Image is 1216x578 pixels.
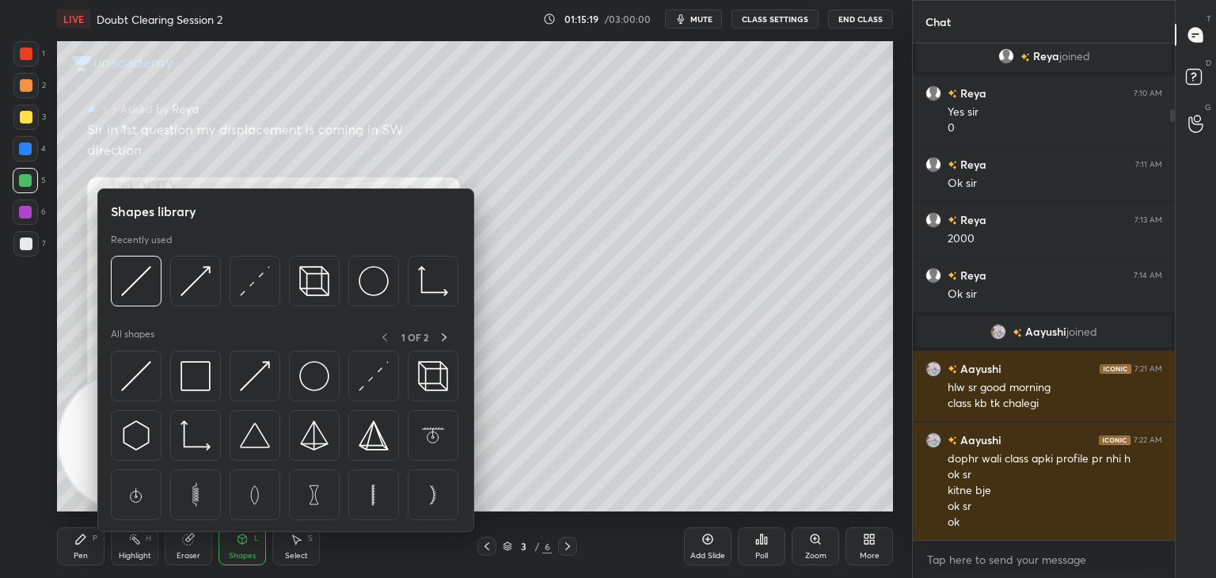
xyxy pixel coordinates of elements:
img: f489e88b83a74f9da2c2d2e2cf89f259.jpg [925,432,941,448]
img: f489e88b83a74f9da2c2d2e2cf89f259.jpg [990,324,1006,340]
p: All shapes [111,328,154,348]
span: mute [690,13,712,25]
div: Pen [74,552,88,560]
img: default.png [925,157,941,173]
div: Shapes [229,552,256,560]
button: mute [665,10,722,29]
div: 2000 [948,231,1162,247]
img: svg+xml;charset=utf-8,%3Csvg%20xmlns%3D%22http%3A%2F%2Fwww.w3.org%2F2000%2Fsvg%22%20width%3D%2265... [418,480,448,510]
p: T [1206,13,1211,25]
div: 7:10 AM [1134,89,1162,98]
img: svg+xml;charset=utf-8,%3Csvg%20xmlns%3D%22http%3A%2F%2Fwww.w3.org%2F2000%2Fsvg%22%20width%3D%2238... [240,420,270,451]
img: svg+xml;charset=utf-8,%3Csvg%20xmlns%3D%22http%3A%2F%2Fwww.w3.org%2F2000%2Fsvg%22%20width%3D%2230... [240,266,270,296]
div: More [860,552,880,560]
div: 2 [13,73,46,98]
img: svg+xml;charset=utf-8,%3Csvg%20xmlns%3D%22http%3A%2F%2Fwww.w3.org%2F2000%2Fsvg%22%20width%3D%2265... [121,480,151,510]
button: CLASS SETTINGS [731,10,819,29]
img: svg+xml;charset=utf-8,%3Csvg%20xmlns%3D%22http%3A%2F%2Fwww.w3.org%2F2000%2Fsvg%22%20width%3D%2230... [121,266,151,296]
img: no-rating-badge.077c3623.svg [1020,53,1030,62]
div: kitne bje [948,483,1162,499]
img: svg+xml;charset=utf-8,%3Csvg%20xmlns%3D%22http%3A%2F%2Fwww.w3.org%2F2000%2Fsvg%22%20width%3D%2235... [418,361,448,391]
div: 7:11 AM [1135,160,1162,169]
div: 5 [13,168,46,193]
div: 6 [542,539,552,553]
div: 0 [948,120,1162,136]
p: Recently used [111,234,172,246]
div: 3 [13,105,46,130]
div: Eraser [177,552,200,560]
span: Reya [1033,50,1059,63]
div: Highlight [119,552,151,560]
div: 4 [13,136,46,162]
div: 3 [515,542,531,551]
div: 1 [13,41,45,67]
span: joined [1059,50,1090,63]
img: svg+xml;charset=utf-8,%3Csvg%20xmlns%3D%22http%3A%2F%2Fwww.w3.org%2F2000%2Fsvg%22%20width%3D%2234... [180,361,211,391]
div: Poll [755,552,768,560]
div: / [534,542,539,551]
div: Yes sir [948,105,1162,120]
h6: Reya [957,85,986,101]
p: 1 OF 2 [401,331,428,344]
div: LIVE [57,10,90,29]
img: svg+xml;charset=utf-8,%3Csvg%20xmlns%3D%22http%3A%2F%2Fwww.w3.org%2F2000%2Fsvg%22%20width%3D%2236... [299,361,329,391]
img: no-rating-badge.077c3623.svg [948,272,957,280]
div: P [93,534,97,542]
p: D [1206,57,1211,69]
img: iconic-dark.1390631f.png [1099,435,1130,445]
img: svg+xml;charset=utf-8,%3Csvg%20xmlns%3D%22http%3A%2F%2Fwww.w3.org%2F2000%2Fsvg%22%20width%3D%2233... [180,420,211,451]
span: joined [1066,325,1097,338]
img: svg+xml;charset=utf-8,%3Csvg%20xmlns%3D%22http%3A%2F%2Fwww.w3.org%2F2000%2Fsvg%22%20width%3D%2265... [240,480,270,510]
img: svg+xml;charset=utf-8,%3Csvg%20xmlns%3D%22http%3A%2F%2Fwww.w3.org%2F2000%2Fsvg%22%20width%3D%2230... [359,361,389,391]
p: G [1205,101,1211,113]
div: H [146,534,151,542]
img: iconic-dark.1390631f.png [1100,364,1131,374]
div: 7:22 AM [1134,435,1162,445]
img: svg+xml;charset=utf-8,%3Csvg%20xmlns%3D%22http%3A%2F%2Fwww.w3.org%2F2000%2Fsvg%22%20width%3D%2265... [299,480,329,510]
img: no-rating-badge.077c3623.svg [948,161,957,169]
div: Add Slide [690,552,725,560]
img: svg+xml;charset=utf-8,%3Csvg%20xmlns%3D%22http%3A%2F%2Fwww.w3.org%2F2000%2Fsvg%22%20width%3D%2236... [359,266,389,296]
div: Zoom [805,552,826,560]
h4: Doubt Clearing Session 2 [97,12,222,27]
img: default.png [925,86,941,101]
img: f489e88b83a74f9da2c2d2e2cf89f259.jpg [925,361,941,377]
div: S [308,534,313,542]
h6: Reya [957,156,986,173]
div: 6 [13,200,46,225]
div: 7 [13,231,46,257]
img: default.png [925,268,941,283]
div: 7:21 AM [1134,364,1162,374]
img: svg+xml;charset=utf-8,%3Csvg%20xmlns%3D%22http%3A%2F%2Fwww.w3.org%2F2000%2Fsvg%22%20width%3D%2230... [180,266,211,296]
img: svg+xml;charset=utf-8,%3Csvg%20xmlns%3D%22http%3A%2F%2Fwww.w3.org%2F2000%2Fsvg%22%20width%3D%2230... [121,361,151,391]
div: ok sr [948,467,1162,483]
img: no-rating-badge.077c3623.svg [948,365,957,374]
img: svg+xml;charset=utf-8,%3Csvg%20xmlns%3D%22http%3A%2F%2Fwww.w3.org%2F2000%2Fsvg%22%20width%3D%2234... [299,420,329,451]
div: 7:14 AM [1134,271,1162,280]
img: svg+xml;charset=utf-8,%3Csvg%20xmlns%3D%22http%3A%2F%2Fwww.w3.org%2F2000%2Fsvg%22%20width%3D%2234... [359,420,389,451]
div: class kb tk chalegi [948,396,1162,412]
button: End Class [828,10,893,29]
h6: Reya [957,211,986,228]
img: svg+xml;charset=utf-8,%3Csvg%20xmlns%3D%22http%3A%2F%2Fwww.w3.org%2F2000%2Fsvg%22%20width%3D%2230... [240,361,270,391]
h5: Shapes library [111,202,196,221]
h6: Reya [957,267,986,283]
img: default.png [998,48,1014,64]
img: default.png [925,212,941,228]
div: Select [285,552,308,560]
img: svg+xml;charset=utf-8,%3Csvg%20xmlns%3D%22http%3A%2F%2Fwww.w3.org%2F2000%2Fsvg%22%20width%3D%2265... [359,480,389,510]
img: no-rating-badge.077c3623.svg [1013,329,1022,337]
img: svg+xml;charset=utf-8,%3Csvg%20xmlns%3D%22http%3A%2F%2Fwww.w3.org%2F2000%2Fsvg%22%20width%3D%2265... [418,420,448,451]
div: Ok sir [948,287,1162,302]
img: no-rating-badge.077c3623.svg [948,89,957,98]
div: hlw sr good morning [948,380,1162,396]
div: Ok sir [948,176,1162,192]
img: svg+xml;charset=utf-8,%3Csvg%20xmlns%3D%22http%3A%2F%2Fwww.w3.org%2F2000%2Fsvg%22%20width%3D%2233... [418,266,448,296]
img: no-rating-badge.077c3623.svg [948,216,957,225]
h6: Aayushi [957,360,1001,377]
img: svg+xml;charset=utf-8,%3Csvg%20xmlns%3D%22http%3A%2F%2Fwww.w3.org%2F2000%2Fsvg%22%20width%3D%2230... [121,420,151,451]
h6: Aayushi [957,432,1001,448]
div: 7:13 AM [1134,215,1162,225]
div: L [254,534,259,542]
div: grid [913,44,1175,541]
